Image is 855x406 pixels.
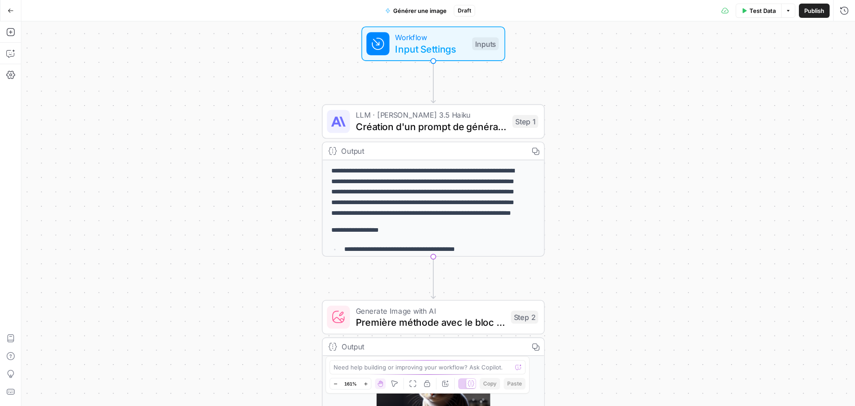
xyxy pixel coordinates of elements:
[356,305,505,316] span: Generate Image with AI
[322,104,545,257] div: LLM · [PERSON_NAME] 3.5 HaikuCréation d'un prompt de génération d'imageStep 1Output**** **** ****...
[480,378,500,390] button: Copy
[483,380,497,388] span: Copy
[458,7,471,15] span: Draft
[341,145,522,157] div: Output
[511,311,538,324] div: Step 2
[322,26,545,61] div: WorkflowInput SettingsInputs
[799,4,830,18] button: Publish
[504,378,525,390] button: Paste
[749,6,776,15] span: Test Data
[507,380,522,388] span: Paste
[380,4,452,18] button: Générer une image
[472,37,499,50] div: Inputs
[431,257,436,299] g: Edge from step_1 to step_2
[395,41,466,56] span: Input Settings
[804,6,824,15] span: Publish
[356,119,507,134] span: Création d'un prompt de génération d'image
[736,4,781,18] button: Test Data
[431,61,436,103] g: Edge from start to step_1
[344,380,357,387] span: 161%
[356,315,505,329] span: Première méthode avec le bloc de génération d'image
[395,32,466,43] span: Workflow
[356,109,507,121] span: LLM · [PERSON_NAME] 3.5 Haiku
[393,6,447,15] span: Générer une image
[341,341,522,353] div: Output
[513,115,538,128] div: Step 1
